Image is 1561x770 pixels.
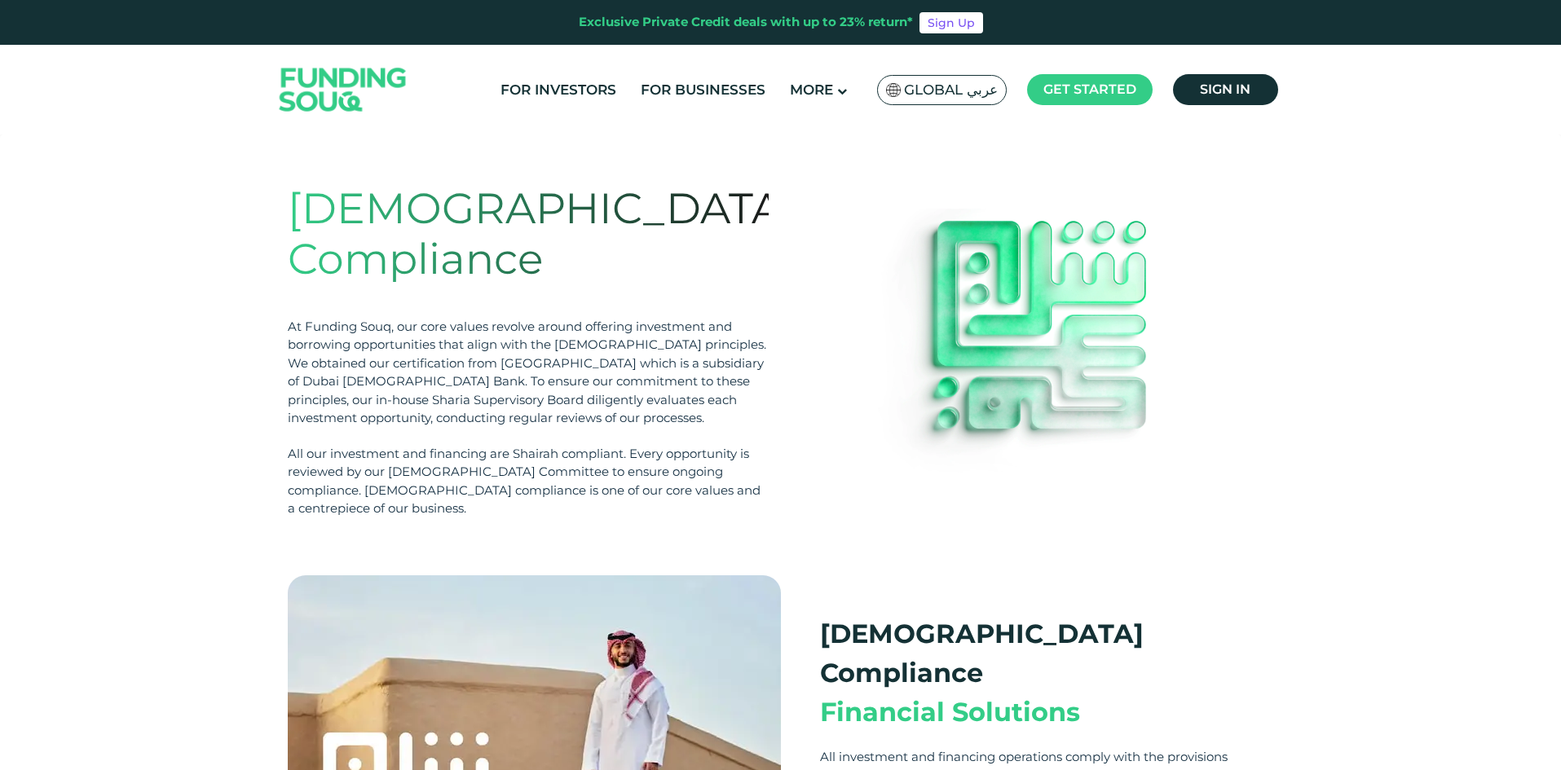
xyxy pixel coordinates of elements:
img: SA Flag [886,83,901,97]
a: Sign in [1173,74,1278,105]
a: For Businesses [637,77,769,103]
a: For Investors [496,77,620,103]
a: Sign Up [919,12,983,33]
span: Global عربي [904,81,998,99]
span: More [790,81,833,98]
div: [DEMOGRAPHIC_DATA] Compliance [820,614,1235,693]
div: All our investment and financing are Shairah compliant. Every opportunity is reviewed by our [DEM... [288,445,769,518]
span: Get started [1043,81,1136,97]
span: Sign in [1200,81,1250,97]
img: Logo [263,49,423,131]
img: shariah-banner [871,209,1197,494]
h1: [DEMOGRAPHIC_DATA] Compliance [288,183,769,285]
div: Exclusive Private Credit deals with up to 23% return* [579,13,913,32]
div: Financial Solutions [820,693,1235,732]
div: At Funding Souq, our core values revolve around offering investment and borrowing opportunities t... [288,318,769,428]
